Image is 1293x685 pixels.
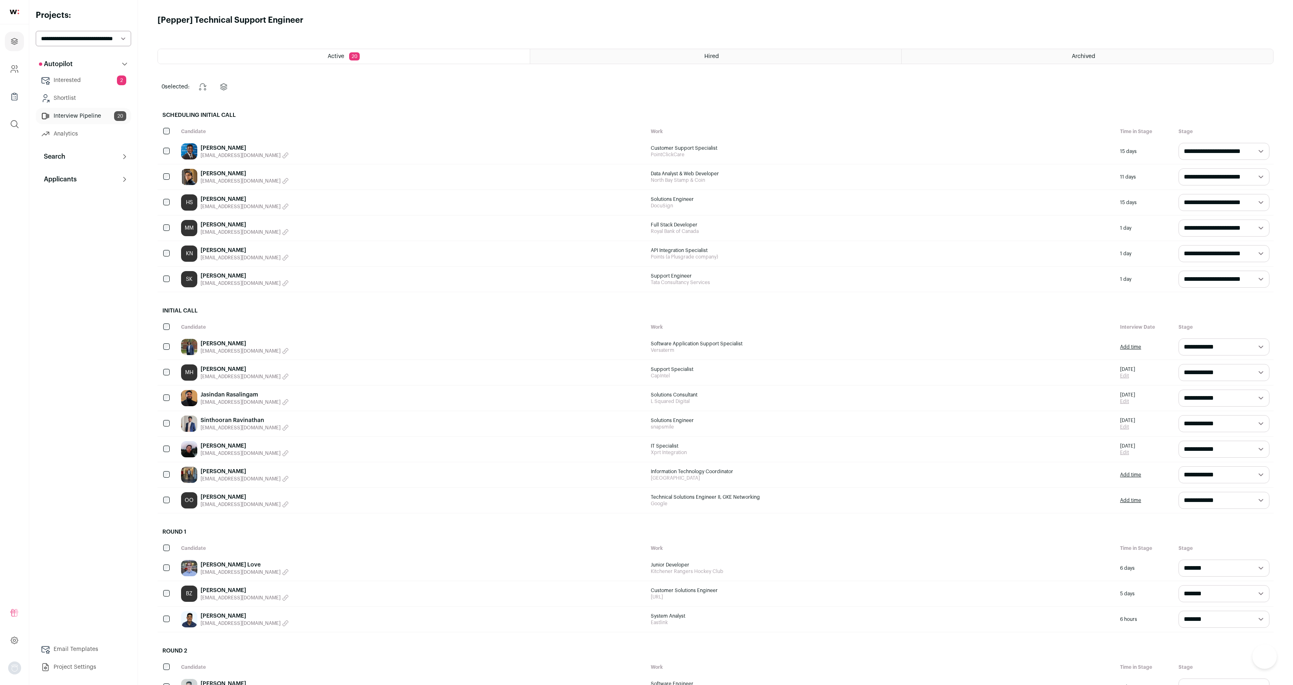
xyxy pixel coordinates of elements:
[201,170,289,178] a: [PERSON_NAME]
[177,541,647,556] div: Candidate
[181,492,197,508] div: OO
[201,416,289,424] a: Sinthooran Ravinathan
[1072,54,1095,59] span: Archived
[651,449,1112,456] span: Xprt Integration
[162,83,190,91] span: selected:
[651,196,1112,202] span: Solutions Engineer
[1174,320,1274,334] div: Stage
[647,124,1116,139] div: Work
[201,595,281,601] span: [EMAIL_ADDRESS][DOMAIN_NAME]
[36,171,131,187] button: Applicants
[181,416,197,432] img: fa95aca32fc0ae0abf9aaf48340d1971efd3fcb152f496778cb86192ca244752.jpg
[201,620,289,627] button: [EMAIL_ADDRESS][DOMAIN_NAME]
[181,271,197,287] a: SK
[902,49,1273,64] a: Archived
[181,390,197,406] img: 296cb4e39310899fb3307aae25bdbcaac80292b81df1d2fffcb4a74c8eb1b4b6.jpg
[201,569,289,575] button: [EMAIL_ADDRESS][DOMAIN_NAME]
[201,229,281,235] span: [EMAIL_ADDRESS][DOMAIN_NAME]
[1116,581,1174,606] div: 5 days
[201,254,281,261] span: [EMAIL_ADDRESS][DOMAIN_NAME]
[36,56,131,72] button: Autopilot
[201,569,281,575] span: [EMAIL_ADDRESS][DOMAIN_NAME]
[651,424,1112,430] span: snapsmile
[1120,424,1135,430] a: Edit
[181,467,197,483] img: 6ae0e303997d6358ab4dbc86d2aba3e58336fb89760e6a2b816a51c1fe20877e.jpg
[651,562,1112,568] span: Junior Developer
[5,87,24,106] a: Company Lists
[201,424,281,431] span: [EMAIL_ADDRESS][DOMAIN_NAME]
[201,178,289,184] button: [EMAIL_ADDRESS][DOMAIN_NAME]
[651,254,1112,260] span: Points (a Plusgrade company)
[181,246,197,262] a: KN
[181,586,197,602] a: BZ
[5,59,24,79] a: Company and ATS Settings
[158,302,1274,320] h2: Initial Call
[181,194,197,211] a: HS
[201,203,281,210] span: [EMAIL_ADDRESS][DOMAIN_NAME]
[651,475,1112,481] span: [GEOGRAPHIC_DATA]
[651,347,1112,353] span: Versaterm
[36,659,131,675] a: Project Settings
[201,399,281,405] span: [EMAIL_ADDRESS][DOMAIN_NAME]
[1120,366,1135,373] span: [DATE]
[177,320,647,334] div: Candidate
[158,15,303,26] h1: [Pepper] Technical Support Engineer
[1116,190,1174,215] div: 15 days
[1174,124,1274,139] div: Stage
[201,365,289,373] a: [PERSON_NAME]
[201,340,289,348] a: [PERSON_NAME]
[1116,320,1174,334] div: Interview Date
[704,54,719,59] span: Hired
[651,398,1112,405] span: L Squared Digital
[5,32,24,51] a: Projects
[1116,556,1174,581] div: 6 days
[201,254,289,261] button: [EMAIL_ADDRESS][DOMAIN_NAME]
[181,560,197,576] img: 9a638fe11f2512c5e383cc5039701ae9ca2355f7866afaaf905318ea09deda64.jpg
[36,90,131,106] a: Shortlist
[201,612,289,620] a: [PERSON_NAME]
[1120,443,1135,449] span: [DATE]
[1116,607,1174,632] div: 6 hours
[117,75,126,85] span: 2
[201,586,289,595] a: [PERSON_NAME]
[201,152,289,159] button: [EMAIL_ADDRESS][DOMAIN_NAME]
[201,229,289,235] button: [EMAIL_ADDRESS][DOMAIN_NAME]
[8,661,21,674] button: Open dropdown
[1116,267,1174,292] div: 1 day
[651,202,1112,209] span: DocuSign
[201,373,281,380] span: [EMAIL_ADDRESS][DOMAIN_NAME]
[201,450,281,457] span: [EMAIL_ADDRESS][DOMAIN_NAME]
[651,170,1112,177] span: Data Analyst & Web Developer
[201,561,289,569] a: [PERSON_NAME] Love
[181,364,197,381] a: MH
[39,59,73,69] p: Autopilot
[651,247,1112,254] span: API Integration Specialist
[651,373,1112,379] span: CapIntel
[39,152,65,162] p: Search
[651,619,1112,626] span: Eastlink
[651,494,1112,500] span: Technical Solutions Engineer II, GKE Networking
[201,272,289,280] a: [PERSON_NAME]
[201,152,281,159] span: [EMAIL_ADDRESS][DOMAIN_NAME]
[1120,417,1135,424] span: [DATE]
[1120,472,1141,478] a: Add time
[349,52,360,60] span: 20
[201,442,289,450] a: [PERSON_NAME]
[1252,644,1277,669] iframe: Help Scout Beacon - Open
[201,221,289,229] a: [PERSON_NAME]
[181,220,197,236] a: MM
[1116,215,1174,241] div: 1 day
[647,541,1116,556] div: Work
[651,279,1112,286] span: Tata Consultancy Services
[647,320,1116,334] div: Work
[181,611,197,627] img: cc130a1fb37898ea5169390e28d833c13b9baefe9363cc58993a23c5757e22bb.jpg
[181,143,197,159] img: 1e47d053bfa66a875b05c813c31ed26eb95396ae734f7f3e982b3c4a1b1a13d3.jpg
[201,348,289,354] button: [EMAIL_ADDRESS][DOMAIN_NAME]
[177,660,647,674] div: Candidate
[201,195,289,203] a: [PERSON_NAME]
[201,476,289,482] button: [EMAIL_ADDRESS][DOMAIN_NAME]
[36,108,131,124] a: Interview Pipeline20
